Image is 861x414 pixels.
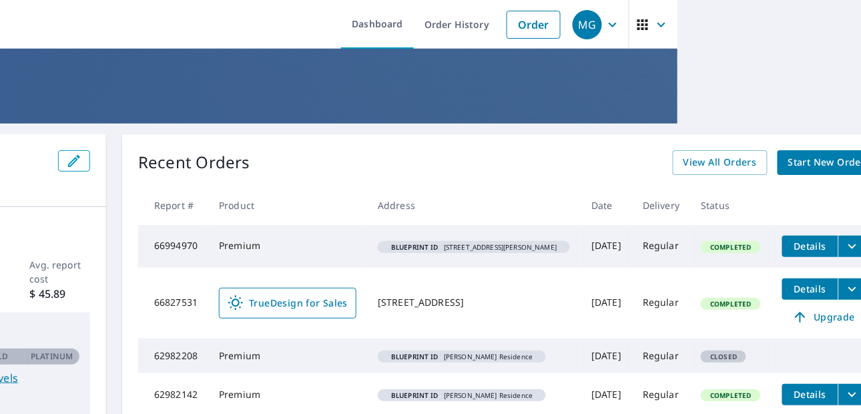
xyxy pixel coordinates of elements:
[208,186,367,225] th: Product
[383,392,541,399] span: [PERSON_NAME] Residence
[702,299,759,308] span: Completed
[367,186,581,225] th: Address
[673,150,768,175] a: View All Orders
[690,186,771,225] th: Status
[790,240,830,252] span: Details
[31,351,73,363] p: Platinum
[702,352,745,361] span: Closed
[138,186,208,225] th: Report #
[790,388,830,401] span: Details
[383,244,565,250] span: [STREET_ADDRESS][PERSON_NAME]
[138,150,250,175] p: Recent Orders
[782,384,838,405] button: detailsBtn-62982142
[702,242,759,252] span: Completed
[208,339,367,373] td: Premium
[219,288,356,319] a: TrueDesign for Sales
[383,353,541,360] span: [PERSON_NAME] Residence
[228,295,348,311] span: TrueDesign for Sales
[581,339,632,373] td: [DATE]
[702,391,759,400] span: Completed
[581,268,632,339] td: [DATE]
[30,286,91,302] p: $ 45.89
[391,392,439,399] em: Blueprint ID
[208,225,367,268] td: Premium
[138,339,208,373] td: 62982208
[581,225,632,268] td: [DATE]
[507,11,561,39] a: Order
[573,10,602,39] div: MG
[790,282,830,295] span: Details
[581,186,632,225] th: Date
[782,236,838,257] button: detailsBtn-66994970
[790,309,858,325] span: Upgrade
[782,278,838,300] button: detailsBtn-66827531
[138,225,208,268] td: 66994970
[632,225,690,268] td: Regular
[30,258,91,286] p: Avg. report cost
[391,244,439,250] em: Blueprint ID
[632,268,690,339] td: Regular
[378,296,570,309] div: [STREET_ADDRESS]
[632,339,690,373] td: Regular
[632,186,690,225] th: Delivery
[683,154,757,171] span: View All Orders
[138,268,208,339] td: 66827531
[391,353,439,360] em: Blueprint ID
